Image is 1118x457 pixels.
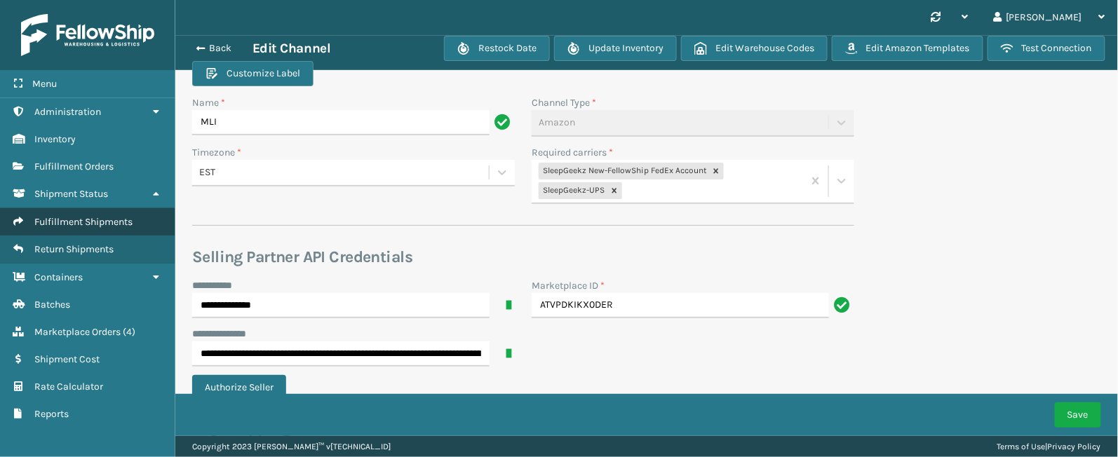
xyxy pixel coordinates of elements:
[123,326,135,338] span: ( 4 )
[832,36,983,61] button: Edit Amazon Templates
[192,375,286,400] button: Authorize Seller
[1055,402,1101,428] button: Save
[34,188,108,200] span: Shipment Status
[444,36,550,61] button: Restock Date
[192,95,225,110] label: Name
[34,161,114,172] span: Fulfillment Orders
[199,165,490,180] div: EST
[34,353,100,365] span: Shipment Cost
[34,216,133,228] span: Fulfillment Shipments
[188,42,252,55] button: Back
[34,243,114,255] span: Return Shipments
[997,436,1101,457] div: |
[681,36,828,61] button: Edit Warehouse Codes
[192,247,854,268] h3: Selling Partner API Credentials
[34,106,101,118] span: Administration
[192,381,295,393] a: Authorize Seller
[34,381,103,393] span: Rate Calculator
[554,36,677,61] button: Update Inventory
[192,436,391,457] p: Copyright 2023 [PERSON_NAME]™ v [TECHNICAL_ID]
[997,442,1046,451] a: Terms of Use
[34,326,121,338] span: Marketplace Orders
[21,14,154,56] img: logo
[532,95,596,110] label: Channel Type
[192,61,314,86] button: Customize Label
[988,36,1105,61] button: Test Connection
[32,78,57,90] span: Menu
[34,133,76,145] span: Inventory
[1048,442,1101,451] a: Privacy Policy
[34,299,70,311] span: Batches
[252,40,330,57] h3: Edit Channel
[539,182,607,199] div: SleepGeekz-UPS
[532,278,605,293] label: Marketplace ID
[34,408,69,420] span: Reports
[34,271,83,283] span: Containers
[192,145,241,160] label: Timezone
[532,145,613,160] label: Required carriers
[539,163,708,179] div: SleepGeekz New-FellowShip FedEx Account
